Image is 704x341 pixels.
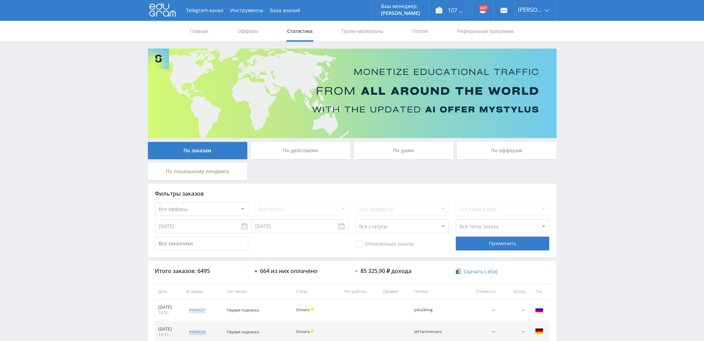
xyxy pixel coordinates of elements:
[158,305,179,310] div: [DATE]
[251,142,350,159] div: По действиям
[223,284,293,299] th: Тип заказа
[381,3,420,9] p: Ваш менеджер:
[155,268,248,274] div: Итого заказов: 6495
[311,330,314,333] span: Холд
[260,268,318,274] div: 664 из них оплачено
[456,237,549,250] div: Применить
[155,284,182,299] th: Дата
[414,330,445,334] div: dtf1animenano
[311,308,314,311] span: Холд
[340,284,380,299] th: Тип работы
[286,21,313,42] a: Статистика
[296,307,310,312] span: Оплата
[457,142,556,159] div: По офферам
[414,308,445,312] div: pika2kling
[189,307,206,313] div: #9808287
[499,284,529,299] th: Доход
[155,237,248,250] input: Все заказчики
[529,284,550,299] th: Гео
[456,268,462,275] img: xlsx
[296,329,310,334] span: Оплата
[463,299,499,321] td: —
[411,21,429,42] a: Потоки
[227,329,259,334] span: Первая подписка
[189,329,206,335] div: #9808265
[355,241,414,248] span: Оплаченные заказы
[411,284,463,299] th: Потоки
[341,21,384,42] a: Промо-материалы
[227,307,259,313] span: Первая подписка
[535,305,543,314] img: rus.png
[158,332,179,338] div: 14:31
[148,49,556,138] img: Banner
[158,310,179,316] div: 14:31
[360,268,411,274] div: 85 325,90 ₽ дохода
[354,142,454,159] div: По дням
[380,284,411,299] th: Предмет
[456,268,497,275] a: Скачать (.xlsx)
[189,21,209,42] a: Главная
[293,284,340,299] th: Статус
[381,10,420,16] p: [PERSON_NAME]
[456,21,515,42] a: Реферальная программа
[148,142,248,159] div: По заказам
[518,7,542,12] span: [PERSON_NAME]
[155,190,550,197] div: Фильтры заказов
[463,284,499,299] th: Стоимость
[237,21,259,42] a: Офферы
[158,326,179,332] div: [DATE]
[464,269,497,274] span: Скачать (.xlsx)
[182,284,224,299] th: № заказа
[148,163,248,180] div: По локальному лендингу
[499,299,529,321] td: —
[535,327,543,335] img: deu.png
